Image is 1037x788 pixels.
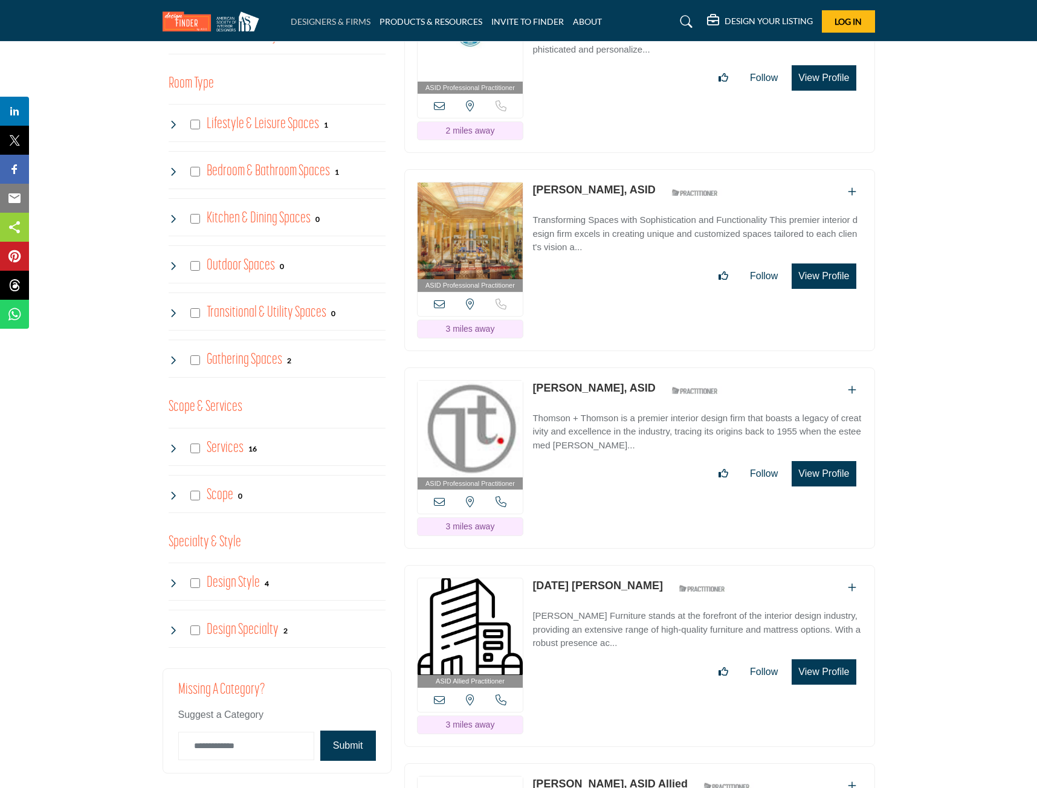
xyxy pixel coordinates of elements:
[207,438,244,459] h4: Services: Interior and exterior spaces including lighting, layouts, furnishings, accessories, art...
[207,255,275,276] h4: Outdoor Spaces: Outdoor Spaces
[418,182,523,292] a: ASID Professional Practitioner
[207,114,319,135] h4: Lifestyle & Leisure Spaces: Lifestyle & Leisure Spaces
[711,66,736,90] button: Like listing
[425,83,515,93] span: ASID Professional Practitioner
[291,16,370,27] a: DESIGNERS & FIRMS
[532,412,862,453] p: Thomson + Thomson is a premier interior design firm that boasts a legacy of creativity and excell...
[711,462,736,486] button: Like listing
[532,182,655,198] p: Sarah Hendrickson, ASID
[380,16,482,27] a: PRODUCTS & RESOURCES
[418,381,523,477] img: Cam Thomson, ASID
[742,462,786,486] button: Follow
[445,126,494,135] span: 2 miles away
[436,676,505,686] span: ASID Allied Practitioner
[190,355,200,365] input: Select Gathering Spaces checkbox
[324,119,328,130] div: 1 Results For Lifestyle & Leisure Spaces
[491,16,564,27] a: INVITE TO FINDER
[848,187,856,197] a: Add To List
[280,260,284,271] div: 0 Results For Outdoor Spaces
[532,580,663,592] a: [DATE] [PERSON_NAME]
[320,731,376,761] button: Submit
[207,208,311,229] h4: Kitchen & Dining Spaces: Kitchen & Dining Spaces
[190,444,200,453] input: Select Services checkbox
[425,479,515,489] span: ASID Professional Practitioner
[190,625,200,635] input: Select Design Specialty checkbox
[287,355,291,366] div: 2 Results For Gathering Spaces
[445,522,494,531] span: 3 miles away
[283,625,288,636] div: 2 Results For Design Specialty
[265,580,269,588] b: 4
[238,492,242,500] b: 0
[190,491,200,500] input: Select Scope checkbox
[335,168,339,176] b: 1
[848,385,856,395] a: Add To List
[418,381,523,490] a: ASID Professional Practitioner
[668,12,700,31] a: Search
[445,324,494,334] span: 3 miles away
[283,627,288,635] b: 2
[207,485,233,506] h4: Scope: New build or renovation
[248,443,257,454] div: 16 Results For Services
[532,206,862,254] a: Transforming Spaces with Sophistication and Functionality This premier interior design firm excel...
[178,681,376,708] h2: Missing a Category?
[532,404,862,453] a: Thomson + Thomson is a premier interior design firm that boasts a legacy of creativity and excell...
[667,383,722,398] img: ASID Qualified Practitioners Badge Icon
[190,578,200,588] input: Select Design Style checkbox
[335,166,339,177] div: 1 Results For Bedroom & Bathroom Spaces
[418,578,523,675] img: Tuesday Fay
[331,308,335,318] div: 0 Results For Transitional & Utility Spaces
[331,309,335,318] b: 0
[190,214,200,224] input: Select Kitchen & Dining Spaces checkbox
[207,161,330,182] h4: Bedroom & Bathroom Spaces: Bedroom & Bathroom Spaces
[742,264,786,288] button: Follow
[792,659,856,685] button: View Profile
[280,262,284,271] b: 0
[248,445,257,453] b: 16
[532,184,655,196] a: [PERSON_NAME], ASID
[532,602,862,650] a: [PERSON_NAME] Furniture stands at the forefront of the interior design industry, providing an ext...
[792,263,856,289] button: View Profile
[848,583,856,593] a: Add To List
[315,213,320,224] div: 0 Results For Kitchen & Dining Spaces
[207,349,282,370] h4: Gathering Spaces: Gathering Spaces
[178,709,263,720] span: Suggest a Category
[792,461,856,486] button: View Profile
[418,182,523,279] img: Sarah Hendrickson, ASID
[835,16,862,27] span: Log In
[674,581,729,596] img: ASID Qualified Practitioners Badge Icon
[163,11,265,31] img: Site Logo
[190,120,200,129] input: Select Lifestyle & Leisure Spaces checkbox
[711,660,736,684] button: Like listing
[287,357,291,365] b: 2
[425,280,515,291] span: ASID Professional Practitioner
[445,720,494,729] span: 3 miles away
[207,619,279,641] h4: Design Specialty: Sustainable, accessible, health-promoting, neurodiverse-friendly, age-in-place,...
[822,10,875,33] button: Log In
[707,15,813,29] div: DESIGN YOUR LISTING
[725,16,813,27] h5: DESIGN YOUR LISTING
[190,167,200,176] input: Select Bedroom & Bathroom Spaces checkbox
[324,121,328,129] b: 1
[418,578,523,688] a: ASID Allied Practitioner
[532,382,655,394] a: [PERSON_NAME], ASID
[532,578,663,594] p: Tuesday Fay
[207,572,260,593] h4: Design Style: Styles that range from contemporary to Victorian to meet any aesthetic vision.
[573,16,602,27] a: ABOUT
[190,261,200,271] input: Select Outdoor Spaces checkbox
[532,609,862,650] p: [PERSON_NAME] Furniture stands at the forefront of the interior design industry, providing an ext...
[238,490,242,501] div: 0 Results For Scope
[169,396,242,419] button: Scope & Services
[169,73,214,95] button: Room Type
[711,264,736,288] button: Like listing
[169,531,241,554] button: Specialty & Style
[792,65,856,91] button: View Profile
[532,380,655,396] p: Cam Thomson, ASID
[532,213,862,254] p: Transforming Spaces with Sophistication and Functionality This premier interior design firm excel...
[207,302,326,323] h4: Transitional & Utility Spaces: Transitional & Utility Spaces
[315,215,320,224] b: 0
[742,66,786,90] button: Follow
[265,578,269,589] div: 4 Results For Design Style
